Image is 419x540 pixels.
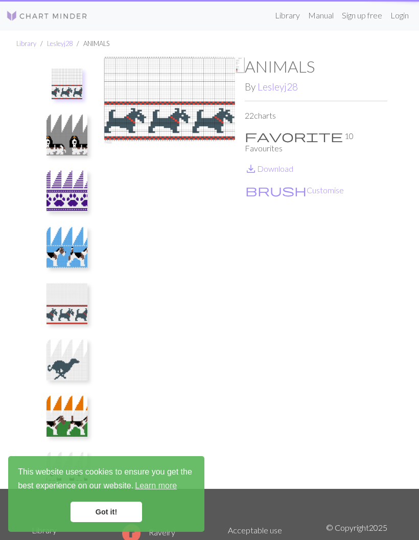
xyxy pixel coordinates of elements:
[245,164,293,173] a: DownloadDownload
[102,57,245,489] img: SCHNAUZER PATTERN
[304,5,338,26] a: Manual
[245,162,257,176] span: save_alt
[6,10,88,22] img: Logo
[46,452,87,493] img: CAT HAT
[73,39,109,49] li: ANIMALS
[245,183,307,197] span: brush
[245,163,257,175] i: Download
[46,171,87,212] img: PAW PRINT
[8,456,204,532] div: cookieconsent
[133,478,178,493] a: learn more about cookies
[271,5,304,26] a: Library
[245,57,387,76] h1: ANIMALS
[245,130,387,154] p: 10 Favourites
[46,283,87,324] img: WESTIE
[52,69,82,99] img: SCHNAUZER PATTERN
[338,5,386,26] a: Sign up free
[122,527,175,537] a: Ravelry
[46,396,87,437] img: WIRE HAIRED TERRIER with ireland background
[18,466,195,493] span: This website uses cookies to ensure you get the best experience on our website.
[16,39,36,48] a: Library
[245,130,343,142] i: Favourite
[245,184,344,197] button: CustomiseCustomise
[46,340,87,380] img: GREYHOUND
[46,115,87,155] img: BASSETT HOUND
[47,39,73,48] a: Lesleyj28
[245,129,343,143] span: favorite
[46,227,87,268] img: WIRE HAIRED TERRIER
[32,525,57,535] a: Library
[245,81,387,93] h2: By
[258,81,298,93] a: Lesleyj28
[245,109,387,122] p: 22 charts
[245,184,307,196] i: Customise
[386,5,413,26] a: Login
[228,525,282,535] a: Acceptable use
[71,502,142,522] a: dismiss cookie message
